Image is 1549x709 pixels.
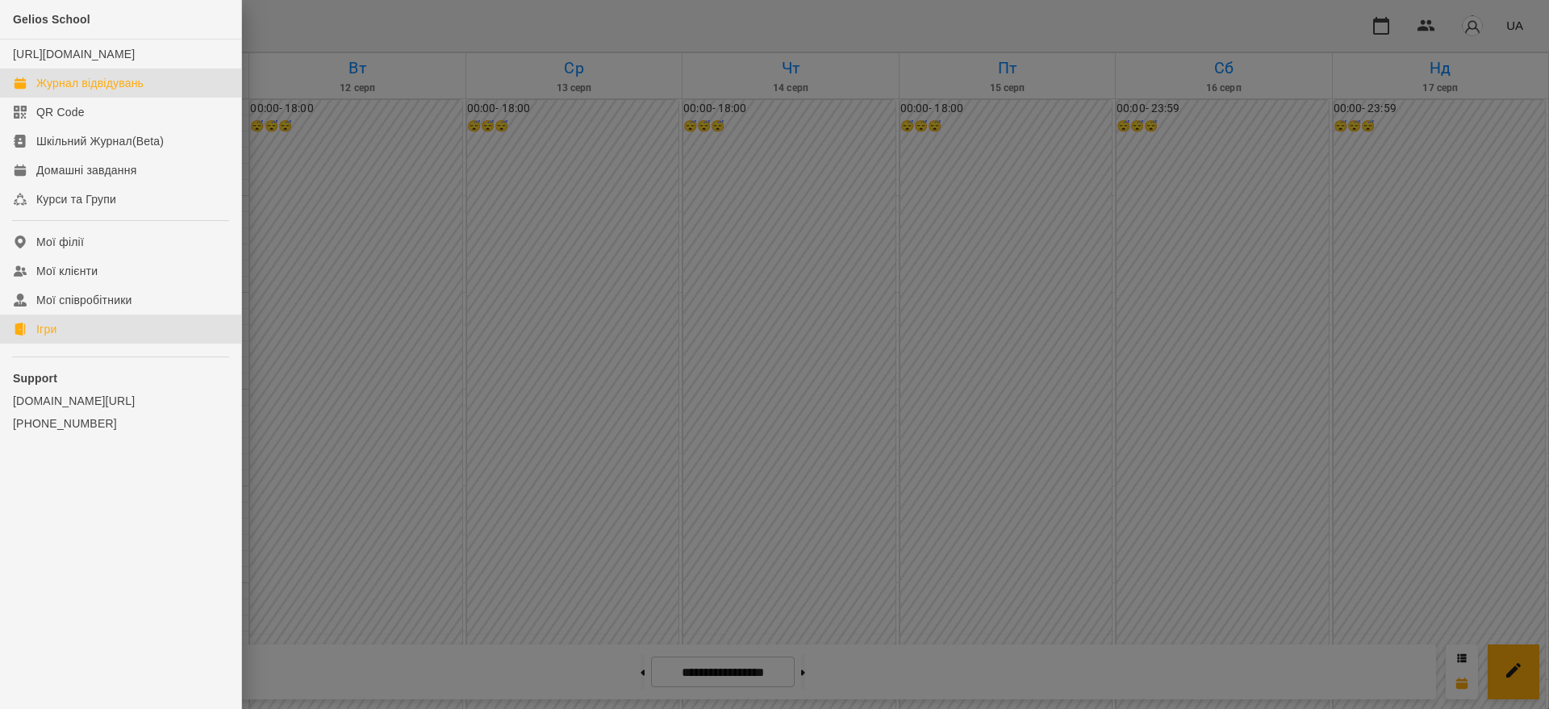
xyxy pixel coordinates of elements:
[36,191,116,207] div: Курси та Групи
[36,104,85,120] div: QR Code
[13,48,135,60] a: [URL][DOMAIN_NAME]
[36,292,132,308] div: Мої співробітники
[13,415,228,432] a: [PHONE_NUMBER]
[36,234,84,250] div: Мої філії
[36,321,56,337] div: Ігри
[36,133,164,149] div: Шкільний Журнал(Beta)
[36,263,98,279] div: Мої клієнти
[13,370,228,386] p: Support
[36,75,144,91] div: Журнал відвідувань
[13,13,90,26] span: Gelios School
[13,393,228,409] a: [DOMAIN_NAME][URL]
[36,162,136,178] div: Домашні завдання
